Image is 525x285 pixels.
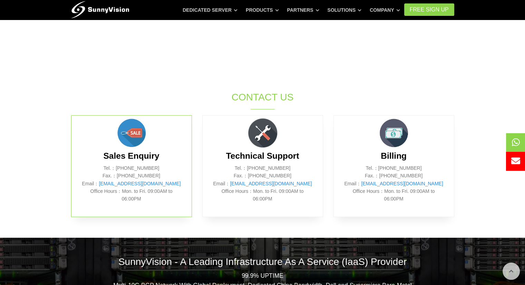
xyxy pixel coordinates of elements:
[99,181,181,186] a: [EMAIL_ADDRESS][DOMAIN_NAME]
[287,4,319,16] a: Partners
[226,151,299,160] b: Technical Support
[246,4,279,16] a: Products
[361,181,443,186] a: [EMAIL_ADDRESS][DOMAIN_NAME]
[245,116,280,150] img: flat-repair-tools.png
[377,116,411,150] img: money.png
[230,181,312,186] a: [EMAIL_ADDRESS][DOMAIN_NAME]
[71,255,454,268] h2: SunnyVision - A Leading Infrastructure As A Service (IaaS) Provider
[370,4,400,16] a: Company
[344,164,444,203] p: Tel.：[PHONE_NUMBER] Fax.：[PHONE_NUMBER] Email： Office Hours：Mon. to Fri. 09:00AM to 06:00PM
[381,151,407,160] b: Billing
[82,164,181,203] p: Tel.：[PHONE_NUMBER] Fax.：[PHONE_NUMBER] Email： Office Hours：Mon. to Fri. 09:00AM to 06:00PM
[114,116,149,150] img: sales.png
[327,4,361,16] a: Solutions
[103,151,159,160] b: Sales Enquiry
[183,4,237,16] a: Dedicated Server
[213,164,312,203] p: Tel.：[PHONE_NUMBER] Fax.：[PHONE_NUMBER] Email： Office Hours：Mon. to Fri. 09:00AM to 06:00PM
[404,3,454,16] a: FREE Sign Up
[148,90,378,104] h1: Contact Us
